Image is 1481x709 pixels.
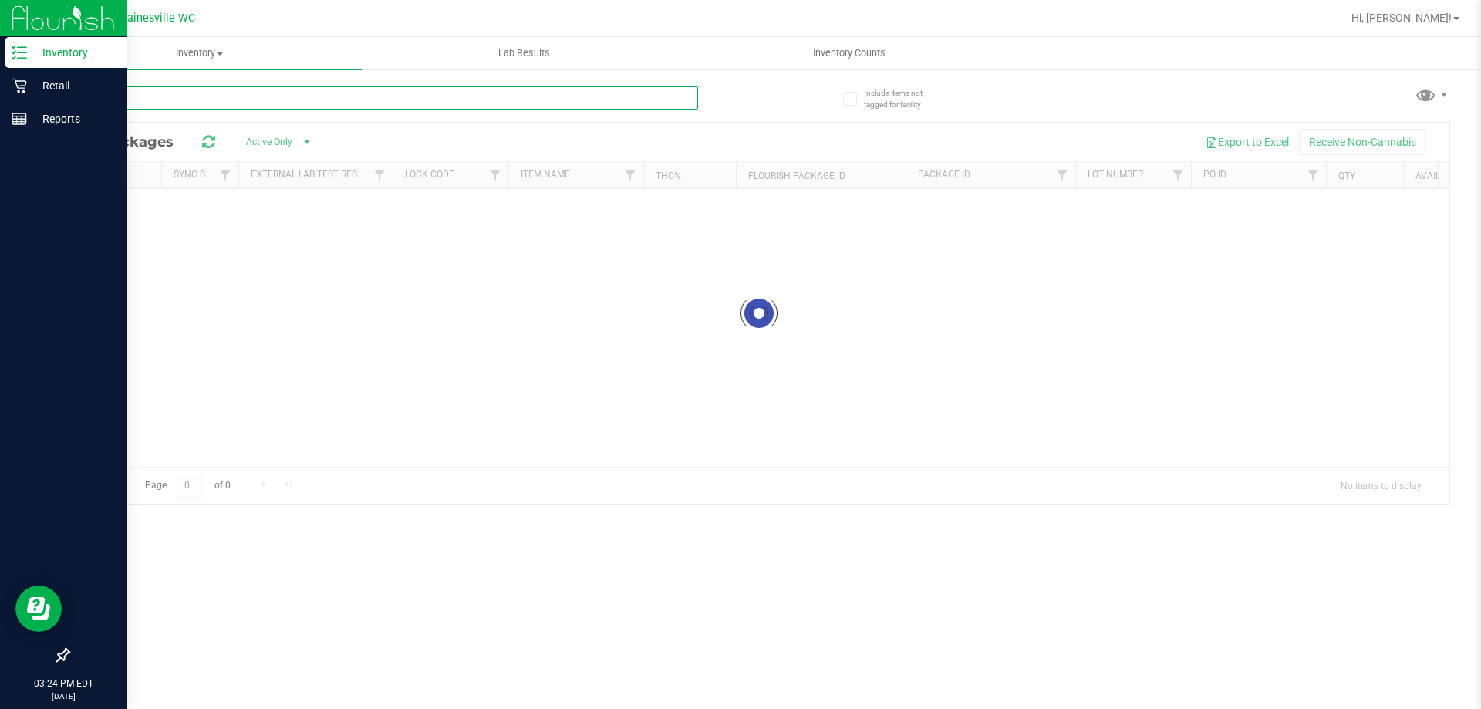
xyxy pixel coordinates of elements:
inline-svg: Retail [12,78,27,93]
a: Inventory [37,37,362,69]
span: Gainesville WC [120,12,195,25]
span: Inventory [37,46,362,60]
span: Include items not tagged for facility [864,87,941,110]
input: Search Package ID, Item Name, SKU, Lot or Part Number... [68,86,698,110]
iframe: Resource center [15,586,62,632]
p: [DATE] [7,690,120,702]
inline-svg: Reports [12,111,27,127]
p: Reports [27,110,120,128]
a: Inventory Counts [687,37,1011,69]
p: Retail [27,76,120,95]
a: Lab Results [362,37,687,69]
p: Inventory [27,43,120,62]
p: 03:24 PM EDT [7,677,120,690]
span: Inventory Counts [792,46,906,60]
span: Lab Results [477,46,571,60]
inline-svg: Inventory [12,45,27,60]
span: Hi, [PERSON_NAME]! [1351,12,1452,24]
